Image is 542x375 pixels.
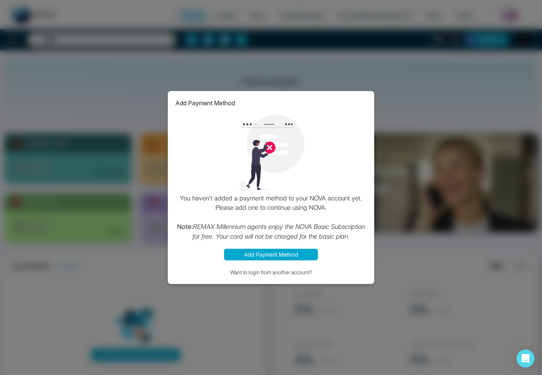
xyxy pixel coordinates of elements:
[224,249,318,260] button: Add Payment Method
[175,99,235,108] p: Add Payment Method
[175,194,367,242] p: You haven't added a payment method to your NOVA account yet. Please add one to continue using NOVA.
[175,268,367,276] button: Want to login from another account?
[193,223,365,240] i: REMAX Millennium agents enjoy the NOVA Basic Subscription for free. Your card will not be charged...
[233,115,309,190] img: loading
[516,350,534,368] div: Open Intercom Messenger
[177,223,193,230] strong: Note:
